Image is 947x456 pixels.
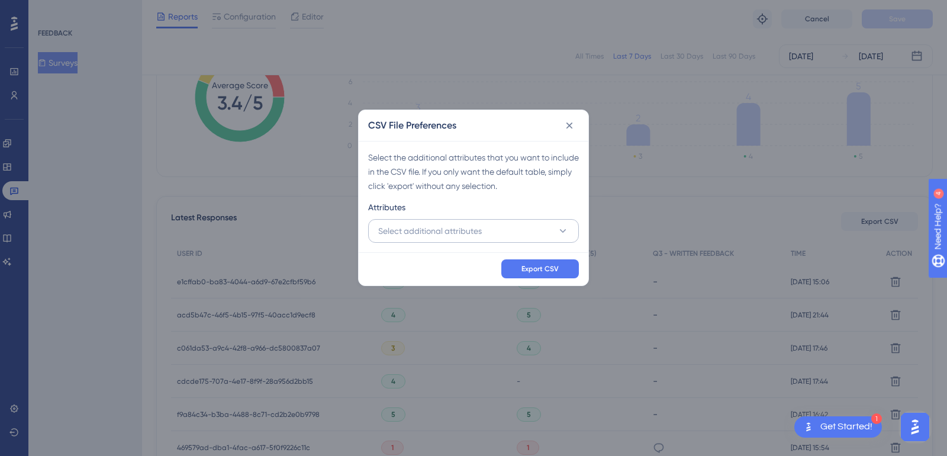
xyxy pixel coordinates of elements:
div: Select the additional attributes that you want to include in the CSV file. If you only want the d... [368,150,579,193]
h2: CSV File Preferences [368,118,456,133]
span: Attributes [368,200,405,214]
div: Get Started! [820,420,872,433]
span: Select additional attributes [378,224,482,238]
div: 1 [871,413,882,424]
div: 4 [82,6,86,15]
span: Need Help? [28,3,74,17]
img: launcher-image-alternative-text [801,420,816,434]
span: Export CSV [521,264,559,274]
div: Open Get Started! checklist, remaining modules: 1 [794,416,882,438]
iframe: UserGuiding AI Assistant Launcher [897,409,933,445]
